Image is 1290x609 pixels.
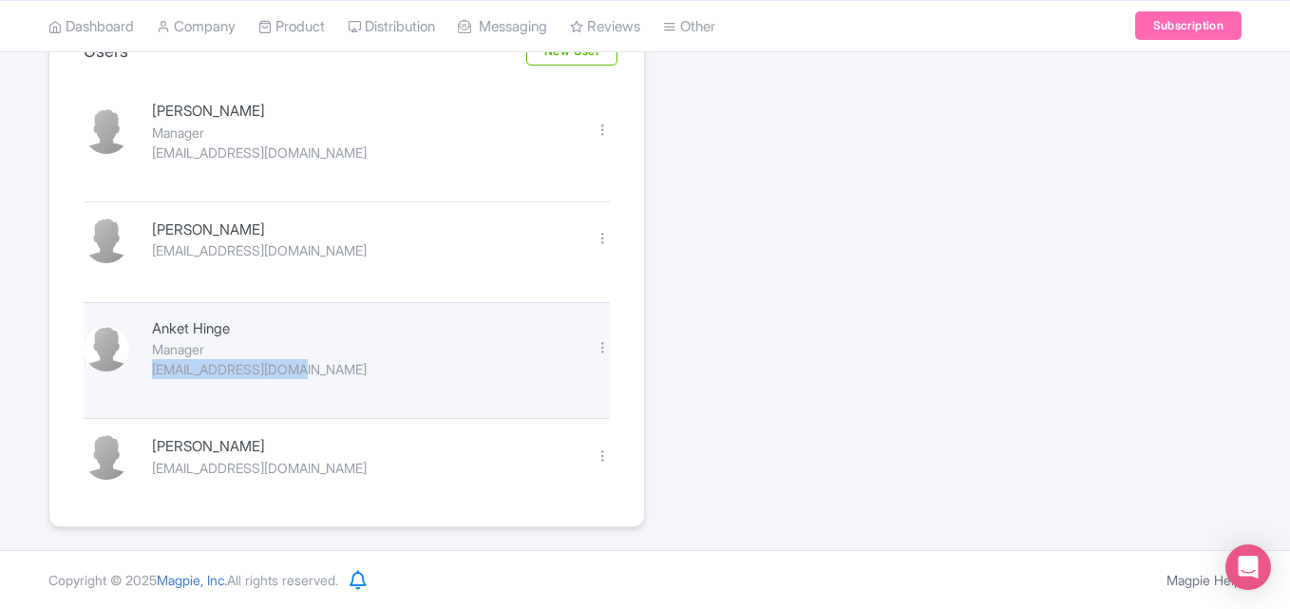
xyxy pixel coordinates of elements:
div: [PERSON_NAME] [152,101,573,123]
div: [PERSON_NAME] [152,219,573,241]
div: Anket Hinge [152,318,573,340]
img: contact-b11cc6e953956a0c50a2f97983291f06.png [84,434,129,480]
div: Manager [152,123,573,143]
div: [EMAIL_ADDRESS][DOMAIN_NAME] [152,240,573,260]
span: Magpie, Inc. [157,572,227,588]
div: Open Intercom Messenger [1225,544,1271,590]
a: Magpie Help [1167,572,1242,588]
img: contact-b11cc6e953956a0c50a2f97983291f06.png [84,108,129,154]
div: Copyright © 2025 All rights reserved. [37,570,350,590]
img: contact-b11cc6e953956a0c50a2f97983291f06.png [84,218,129,263]
div: [PERSON_NAME] [152,436,573,458]
img: contact-b11cc6e953956a0c50a2f97983291f06.png [84,326,129,371]
div: [EMAIL_ADDRESS][DOMAIN_NAME] [152,359,573,379]
div: [EMAIL_ADDRESS][DOMAIN_NAME] [152,458,573,478]
a: Subscription [1135,11,1242,40]
div: [EMAIL_ADDRESS][DOMAIN_NAME] [152,143,573,162]
div: Manager [152,339,573,359]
